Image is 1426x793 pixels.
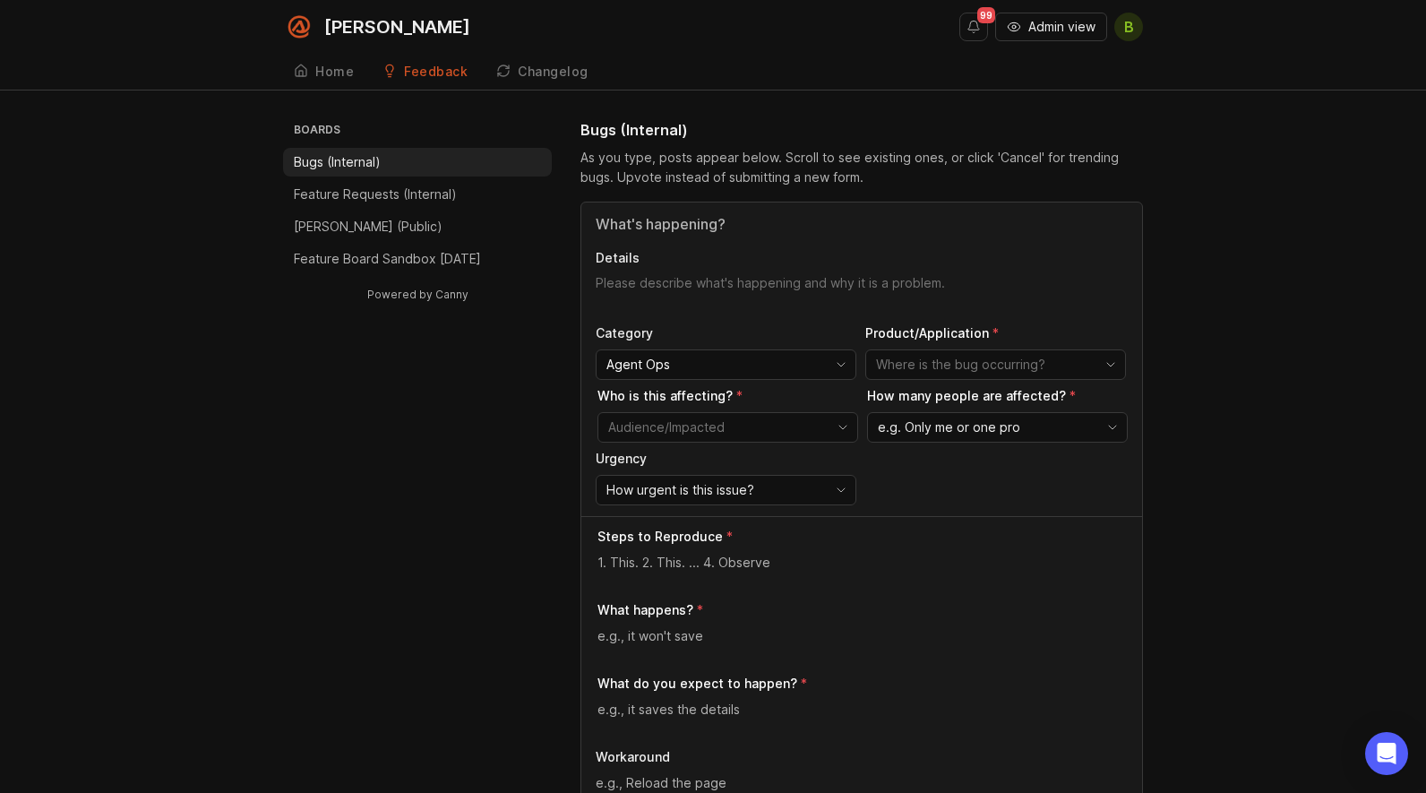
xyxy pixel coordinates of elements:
span: e.g. Only me or one pro [878,418,1020,437]
div: toggle menu [867,412,1128,443]
svg: toggle icon [1096,358,1125,372]
a: Feedback [372,54,478,91]
p: How many people are affected? [867,387,1128,405]
div: toggle menu [596,349,856,380]
svg: toggle icon [827,358,855,372]
div: [PERSON_NAME] [324,18,470,36]
div: toggle menu [596,475,856,505]
p: What do you expect to happen? [597,675,797,693]
img: Smith.ai logo [283,11,315,43]
svg: toggle icon [827,483,855,497]
p: Feature Board Sandbox [DATE] [294,250,481,268]
input: Agent Ops [606,355,825,375]
p: What happens? [597,601,693,619]
button: B [1114,13,1143,41]
p: Details [596,249,1128,267]
p: Bugs (Internal) [294,153,381,171]
h3: Boards [290,119,552,144]
p: Steps to Reproduce [597,528,723,546]
div: Changelog [518,65,588,78]
a: [PERSON_NAME] (Public) [283,212,552,241]
a: Changelog [485,54,599,91]
input: Title [596,213,1128,235]
div: toggle menu [865,349,1126,380]
p: Feature Requests (Internal) [294,185,457,203]
span: Admin view [1028,18,1095,36]
a: Feature Requests (Internal) [283,180,552,209]
div: Feedback [404,65,468,78]
p: [PERSON_NAME] (Public) [294,218,442,236]
div: Home [315,65,354,78]
button: Notifications [959,13,988,41]
div: As you type, posts appear below. Scroll to see existing ones, or click 'Cancel' for trending bugs... [580,148,1143,187]
p: Who is this affecting? [597,387,858,405]
a: Bugs (Internal) [283,148,552,177]
svg: toggle icon [1098,420,1127,435]
input: Audience/Impacted [608,418,827,437]
p: Urgency [596,450,856,468]
div: Open Intercom Messenger [1365,732,1408,775]
h1: Bugs (Internal) [580,119,688,141]
a: Home [283,54,365,91]
a: Feature Board Sandbox [DATE] [283,245,552,273]
button: Admin view [995,13,1107,41]
svg: toggle icon [829,420,857,435]
span: 99 [977,7,995,23]
p: Product/Application [865,324,1126,342]
input: Where is the bug occurring? [876,355,1095,375]
span: How urgent is this issue? [606,480,754,500]
a: Powered by Canny [365,284,471,305]
p: Workaround [596,748,1128,766]
p: Category [596,324,856,342]
span: B [1124,16,1134,38]
div: toggle menu [597,412,858,443]
textarea: Details [596,274,1128,310]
